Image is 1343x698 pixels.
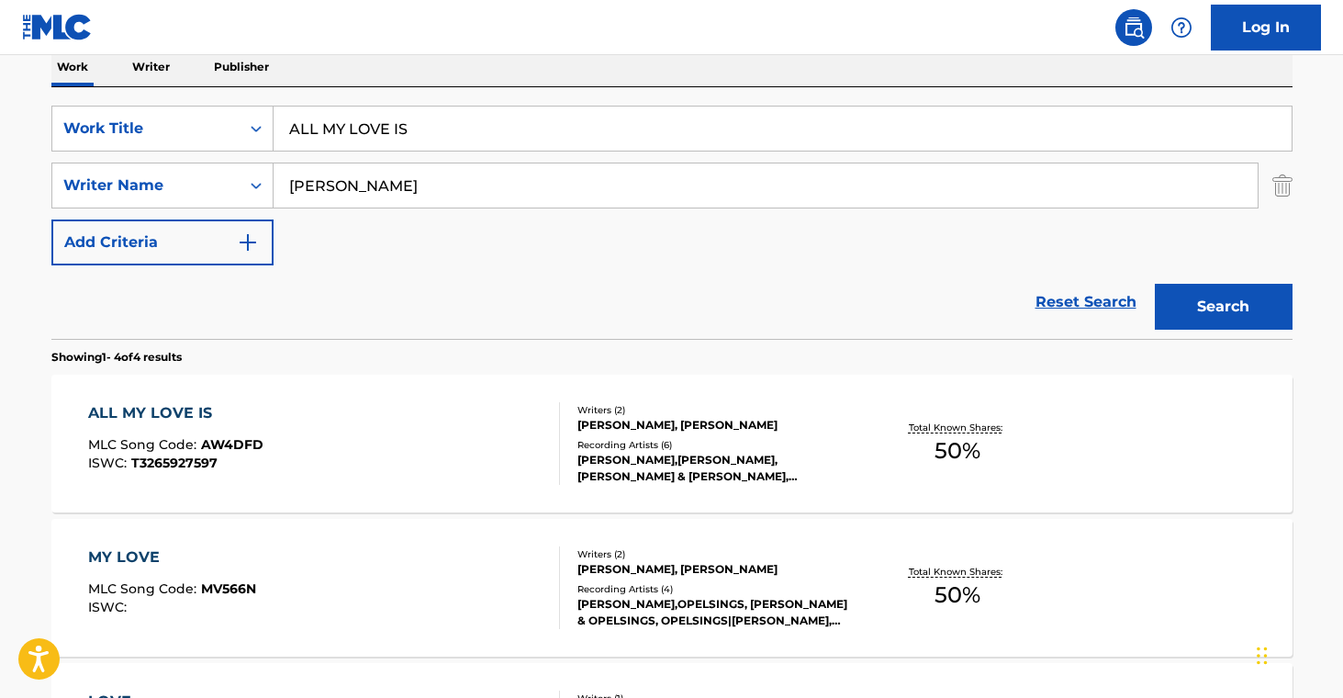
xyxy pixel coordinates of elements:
form: Search Form [51,106,1293,339]
div: [PERSON_NAME], [PERSON_NAME] [577,417,855,433]
iframe: Chat Widget [1251,610,1343,698]
a: Log In [1211,5,1321,51]
div: MY LOVE [88,546,256,569]
img: help [1170,17,1192,39]
a: MY LOVEMLC Song Code:MV566NISWC:Writers (2)[PERSON_NAME], [PERSON_NAME]Recording Artists (4)[PERS... [51,519,1293,657]
p: Work [51,48,94,86]
p: Total Known Shares: [909,565,1007,579]
a: Public Search [1115,9,1152,46]
div: Drag [1257,628,1268,683]
span: T3265927597 [131,455,218,471]
a: ALL MY LOVE ISMLC Song Code:AW4DFDISWC:T3265927597Writers (2)[PERSON_NAME], [PERSON_NAME]Recordin... [51,375,1293,512]
p: Publisher [208,48,274,86]
div: Recording Artists ( 4 ) [577,582,855,596]
div: Writers ( 2 ) [577,547,855,561]
button: Search [1155,284,1293,330]
div: [PERSON_NAME],OPELSINGS, [PERSON_NAME] & OPELSINGS, OPELSINGS|[PERSON_NAME], OPELSINGS|[PERSON_NAME] [577,596,855,629]
button: Add Criteria [51,220,274,265]
div: Writer Name [63,174,229,197]
span: MLC Song Code : [88,580,201,597]
span: 50 % [935,579,980,612]
span: ISWC : [88,599,131,615]
p: Showing 1 - 4 of 4 results [51,349,182,366]
div: [PERSON_NAME],[PERSON_NAME], [PERSON_NAME] & [PERSON_NAME], [PERSON_NAME], [PERSON_NAME] & [PERSO... [577,452,855,485]
div: Help [1163,9,1200,46]
span: 50 % [935,434,980,467]
img: MLC Logo [22,14,93,40]
p: Writer [127,48,175,86]
span: MV566N [201,580,256,597]
div: Recording Artists ( 6 ) [577,438,855,452]
span: AW4DFD [201,436,263,453]
div: [PERSON_NAME], [PERSON_NAME] [577,561,855,578]
p: Total Known Shares: [909,421,1007,434]
img: 9d2ae6d4665cec9f34b9.svg [237,231,259,253]
div: ALL MY LOVE IS [88,402,263,424]
img: search [1123,17,1145,39]
span: ISWC : [88,455,131,471]
div: Writers ( 2 ) [577,403,855,417]
span: MLC Song Code : [88,436,201,453]
div: Work Title [63,118,229,140]
a: Reset Search [1026,282,1146,322]
img: Delete Criterion [1272,163,1293,208]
